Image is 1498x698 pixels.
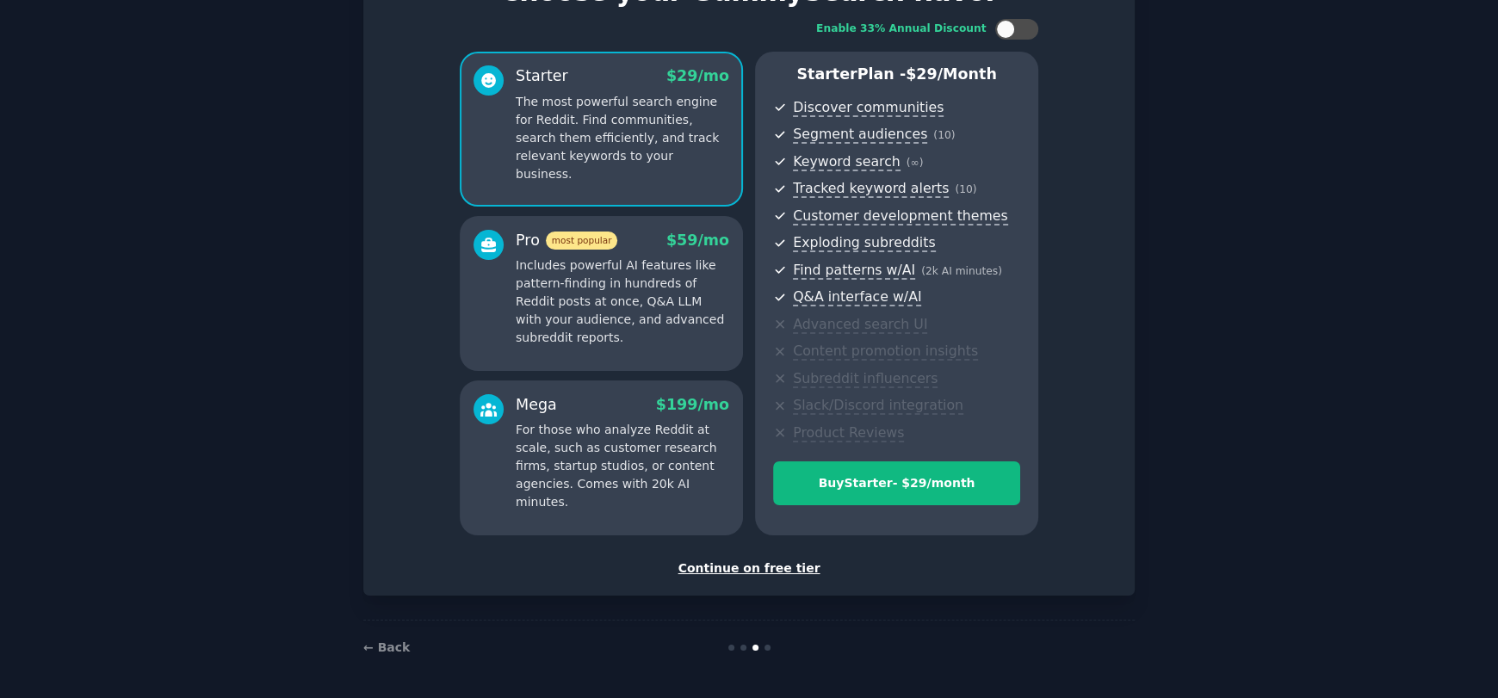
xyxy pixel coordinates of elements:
[793,370,938,388] span: Subreddit influencers
[793,316,927,334] span: Advanced search UI
[516,394,557,416] div: Mega
[363,640,410,654] a: ← Back
[516,230,617,251] div: Pro
[774,474,1019,492] div: Buy Starter - $ 29 /month
[793,126,927,144] span: Segment audiences
[955,183,976,195] span: ( 10 )
[516,93,729,183] p: The most powerful search engine for Reddit. Find communities, search them efficiently, and track ...
[793,207,1008,225] span: Customer development themes
[546,232,618,250] span: most popular
[793,180,949,198] span: Tracked keyword alerts
[666,232,729,249] span: $ 59 /mo
[793,262,915,280] span: Find patterns w/AI
[666,67,729,84] span: $ 29 /mo
[793,288,921,306] span: Q&A interface w/AI
[816,22,987,37] div: Enable 33% Annual Discount
[921,265,1002,277] span: ( 2k AI minutes )
[907,157,924,169] span: ( ∞ )
[793,99,944,117] span: Discover communities
[793,424,904,442] span: Product Reviews
[516,65,568,87] div: Starter
[793,153,901,171] span: Keyword search
[516,256,729,347] p: Includes powerful AI features like pattern-finding in hundreds of Reddit posts at once, Q&A LLM w...
[906,65,997,83] span: $ 29 /month
[773,461,1020,505] button: BuyStarter- $29/month
[773,64,1020,85] p: Starter Plan -
[381,559,1117,578] div: Continue on free tier
[656,396,729,413] span: $ 199 /mo
[793,397,963,415] span: Slack/Discord integration
[516,421,729,511] p: For those who analyze Reddit at scale, such as customer research firms, startup studios, or conte...
[793,234,935,252] span: Exploding subreddits
[793,343,978,361] span: Content promotion insights
[933,129,955,141] span: ( 10 )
